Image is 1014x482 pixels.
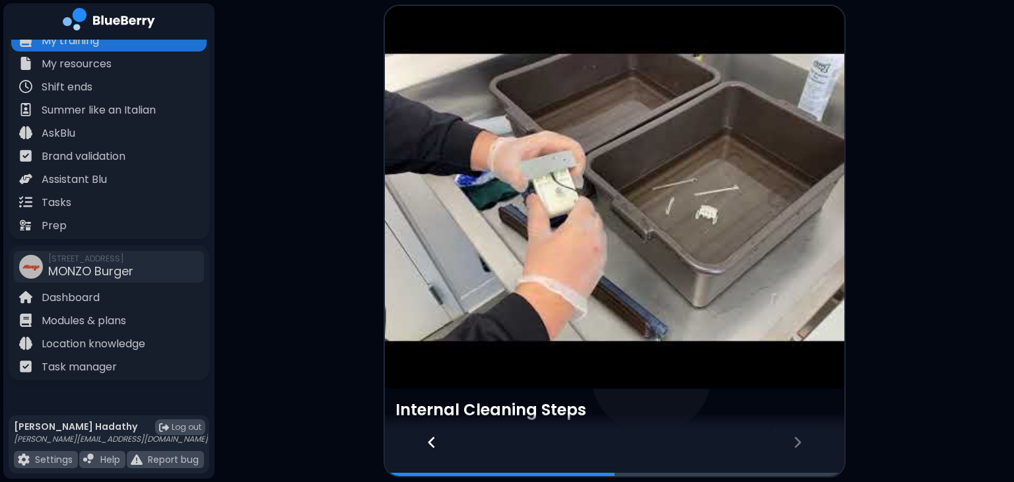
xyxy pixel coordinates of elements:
[83,454,95,465] img: file icon
[42,359,117,375] p: Task manager
[42,79,92,95] p: Shift ends
[19,195,32,209] img: file icon
[35,454,73,465] p: Settings
[19,291,32,304] img: file icon
[172,422,201,432] span: Log out
[19,149,32,162] img: file icon
[42,290,100,306] p: Dashboard
[19,57,32,70] img: file icon
[19,126,32,139] img: file icon
[42,125,75,141] p: AskBlu
[395,399,834,420] h3: Internal Cleaning Steps
[19,172,32,186] img: file icon
[48,254,133,264] span: [STREET_ADDRESS]
[42,56,112,72] p: My resources
[14,434,208,444] p: [PERSON_NAME][EMAIL_ADDRESS][DOMAIN_NAME]
[19,219,32,232] img: file icon
[42,33,99,49] p: My training
[19,360,32,373] img: file icon
[19,34,32,47] img: file icon
[131,454,143,465] img: file icon
[48,263,133,279] span: MONZO Burger
[19,314,32,327] img: file icon
[63,8,155,35] img: company logo
[42,102,156,118] p: Summer like an Italian
[42,195,71,211] p: Tasks
[42,313,126,329] p: Modules & plans
[19,255,43,279] img: company thumbnail
[14,421,208,432] p: [PERSON_NAME] Hadathy
[19,103,32,116] img: file icon
[159,423,169,432] img: logout
[19,337,32,350] img: file icon
[148,454,199,465] p: Report bug
[18,454,30,465] img: file icon
[19,80,32,93] img: file icon
[42,149,125,164] p: Brand validation
[42,172,107,188] p: Assistant Blu
[42,218,67,234] p: Prep
[100,454,120,465] p: Help
[42,336,145,352] p: Location knowledge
